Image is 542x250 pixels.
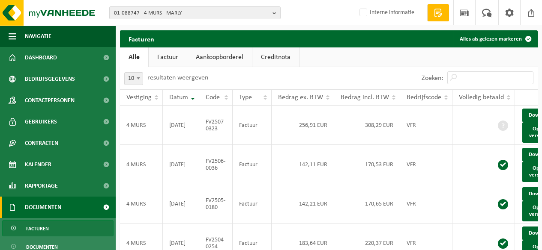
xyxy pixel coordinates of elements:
[126,94,152,101] span: Vestiging
[341,94,389,101] span: Bedrag incl. BTW
[169,94,188,101] span: Datum
[163,184,199,224] td: [DATE]
[109,6,281,19] button: 01-088747 - 4 MURS - MARLY
[120,106,163,145] td: 4 MURS
[233,106,272,145] td: Factuur
[358,6,414,19] label: Interne informatie
[125,73,143,85] span: 10
[199,184,233,224] td: FV2505-0180
[2,220,114,236] a: Facturen
[25,111,57,132] span: Gebruikers
[114,7,269,20] span: 01-088747 - 4 MURS - MARLY
[272,106,334,145] td: 256,91 EUR
[25,90,75,111] span: Contactpersonen
[25,26,51,47] span: Navigatie
[25,175,58,197] span: Rapportage
[233,184,272,224] td: Factuur
[459,94,504,101] span: Volledig betaald
[187,47,252,67] a: Aankoopborderel
[25,68,75,90] span: Bedrijfsgegevens
[278,94,323,101] span: Bedrag ex. BTW
[206,94,220,101] span: Code
[163,106,199,145] td: [DATE]
[124,72,143,85] span: 10
[25,132,58,154] span: Contracten
[239,94,252,101] span: Type
[334,184,400,224] td: 170,65 EUR
[26,221,49,237] span: Facturen
[120,47,148,67] a: Alle
[272,184,334,224] td: 142,21 EUR
[422,75,443,82] label: Zoeken:
[149,47,187,67] a: Factuur
[120,30,163,47] h2: Facturen
[407,94,441,101] span: Bedrijfscode
[272,145,334,184] td: 142,11 EUR
[334,106,400,145] td: 308,29 EUR
[453,30,537,47] button: Alles als gelezen markeren
[334,145,400,184] td: 170,53 EUR
[25,47,57,68] span: Dashboard
[400,106,452,145] td: VFR
[233,145,272,184] td: Factuur
[120,184,163,224] td: 4 MURS
[199,145,233,184] td: FV2506-0036
[25,197,61,218] span: Documenten
[147,74,208,81] label: resultaten weergeven
[400,184,452,224] td: VFR
[163,145,199,184] td: [DATE]
[252,47,299,67] a: Creditnota
[400,145,452,184] td: VFR
[199,106,233,145] td: FV2507-0323
[25,154,51,175] span: Kalender
[120,145,163,184] td: 4 MURS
